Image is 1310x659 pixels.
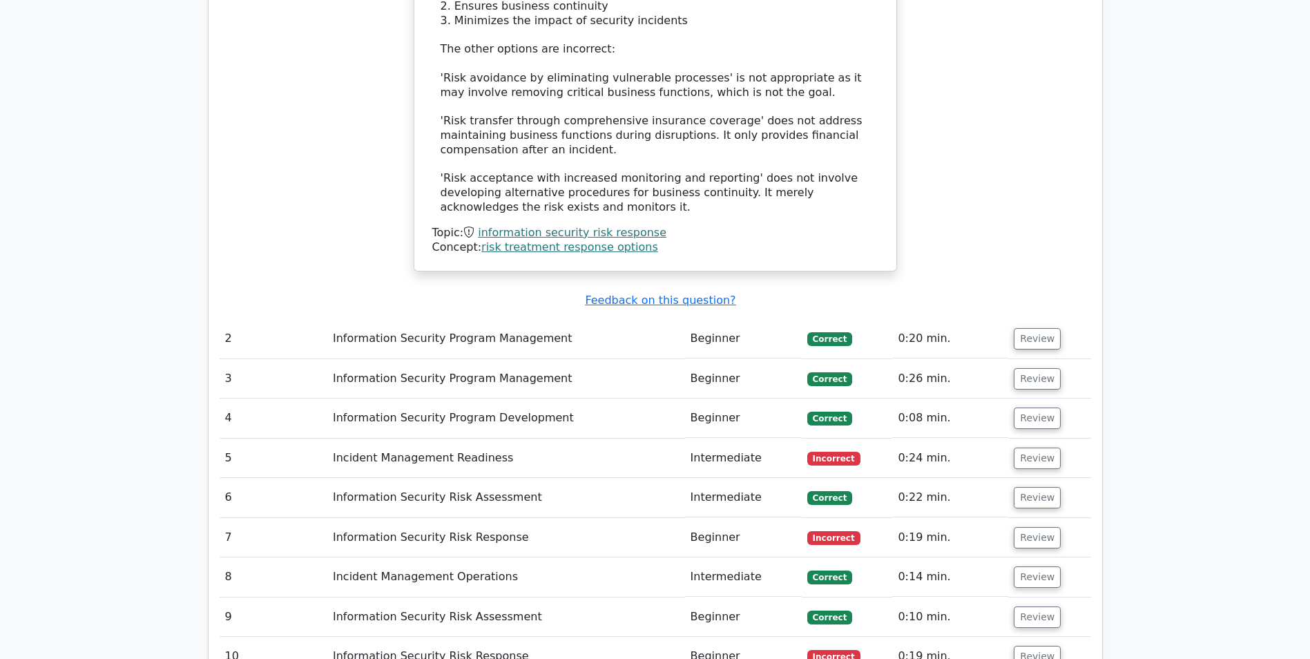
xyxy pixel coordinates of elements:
td: 2 [220,319,327,359]
td: Information Security Program Development [327,399,685,438]
td: 0:26 min. [892,359,1008,399]
td: 6 [220,478,327,517]
td: 0:19 min. [892,518,1008,557]
td: 9 [220,598,327,637]
a: risk treatment response options [481,240,658,254]
td: Beginner [685,518,802,557]
td: Incident Management Operations [327,557,685,597]
button: Review [1014,607,1061,628]
div: Topic: [432,226,878,240]
td: Information Security Risk Assessment [327,598,685,637]
td: Intermediate [685,557,802,597]
td: Intermediate [685,478,802,517]
button: Review [1014,566,1061,588]
button: Review [1014,527,1061,548]
td: 0:08 min. [892,399,1008,438]
span: Incorrect [807,531,860,545]
td: 5 [220,439,327,478]
a: information security risk response [478,226,666,239]
td: 4 [220,399,327,438]
button: Review [1014,408,1061,429]
button: Review [1014,368,1061,390]
button: Review [1014,487,1061,508]
td: Information Security Program Management [327,319,685,359]
span: Correct [807,332,852,346]
td: Beginner [685,359,802,399]
button: Review [1014,448,1061,469]
td: 7 [220,518,327,557]
span: Correct [807,372,852,386]
td: 3 [220,359,327,399]
td: 0:14 min. [892,557,1008,597]
td: 0:20 min. [892,319,1008,359]
td: Information Security Risk Assessment [327,478,685,517]
td: 0:10 min. [892,598,1008,637]
td: 0:24 min. [892,439,1008,478]
span: Correct [807,412,852,426]
td: Intermediate [685,439,802,478]
div: Concept: [432,240,878,255]
td: Incident Management Readiness [327,439,685,478]
span: Correct [807,491,852,505]
td: Beginner [685,598,802,637]
span: Correct [807,571,852,584]
button: Review [1014,328,1061,350]
span: Correct [807,611,852,624]
td: Beginner [685,399,802,438]
span: Incorrect [807,452,860,466]
td: 0:22 min. [892,478,1008,517]
td: 8 [220,557,327,597]
td: Beginner [685,319,802,359]
td: Information Security Program Management [327,359,685,399]
a: Feedback on this question? [585,294,735,307]
td: Information Security Risk Response [327,518,685,557]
